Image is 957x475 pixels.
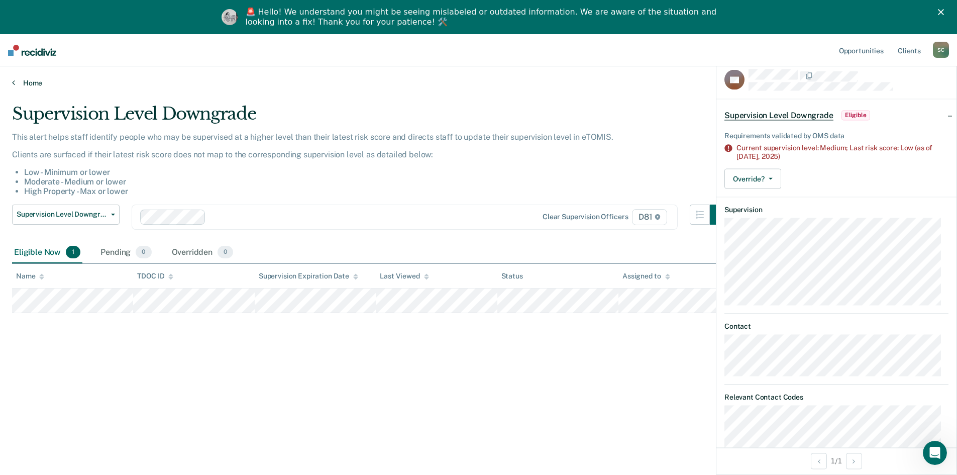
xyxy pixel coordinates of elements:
[12,132,730,142] p: This alert helps staff identify people who may be supervised at a higher level than their latest ...
[736,144,948,161] div: Current supervision level: Medium; Last risk score: Low (as of [DATE],
[12,78,945,87] a: Home
[98,242,153,264] div: Pending
[762,152,780,160] span: 2025)
[716,447,956,474] div: 1 / 1
[259,272,358,280] div: Supervision Expiration Date
[543,213,628,221] div: Clear supervision officers
[246,7,720,27] div: 🚨 Hello! We understand you might be seeing mislabeled or outdated information. We are aware of th...
[837,34,886,66] a: Opportunities
[846,453,862,469] button: Next Opportunity
[12,242,82,264] div: Eligible Now
[632,209,667,225] span: D81
[136,246,151,259] span: 0
[24,186,730,196] li: High Property - Max or lower
[622,272,670,280] div: Assigned to
[923,441,947,465] iframe: Intercom live chat
[724,110,833,120] span: Supervision Level Downgrade
[170,242,236,264] div: Overridden
[938,9,948,15] div: Close
[724,131,948,140] div: Requirements validated by OMS data
[811,453,827,469] button: Previous Opportunity
[17,210,107,219] span: Supervision Level Downgrade
[137,272,173,280] div: TDOC ID
[501,272,523,280] div: Status
[933,42,949,58] div: S C
[716,99,956,131] div: Supervision Level DowngradeEligible
[12,104,730,132] div: Supervision Level Downgrade
[896,34,923,66] a: Clients
[8,45,56,56] img: Recidiviz
[24,167,730,177] li: Low - Minimum or lower
[724,169,781,189] button: Override?
[841,110,870,120] span: Eligible
[380,272,429,280] div: Last Viewed
[724,393,948,402] dt: Relevant Contact Codes
[724,206,948,214] dt: Supervision
[222,9,238,25] img: Profile image for Kim
[218,246,233,259] span: 0
[12,150,730,159] p: Clients are surfaced if their latest risk score does not map to the corresponding supervision lev...
[16,272,44,280] div: Name
[724,322,948,331] dt: Contact
[66,246,80,259] span: 1
[24,177,730,186] li: Moderate - Medium or lower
